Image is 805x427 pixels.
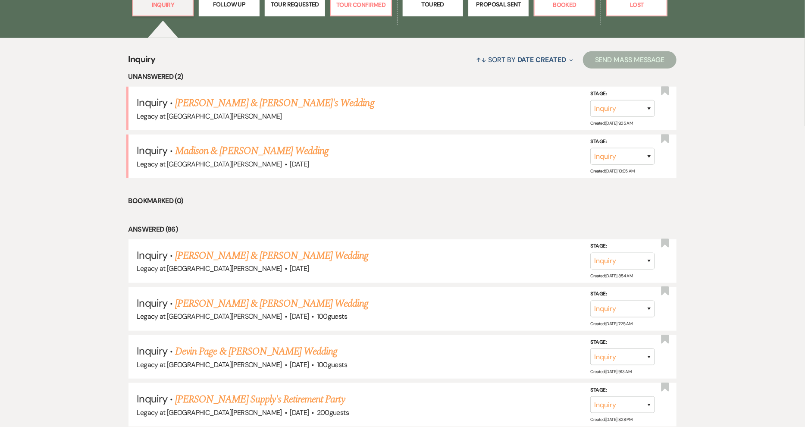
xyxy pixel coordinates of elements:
[590,337,655,347] label: Stage:
[590,369,631,374] span: Created: [DATE] 9:13 AM
[517,55,566,64] span: Date Created
[137,296,167,310] span: Inquiry
[137,248,167,262] span: Inquiry
[590,417,632,422] span: Created: [DATE] 8:28 PM
[128,195,677,207] li: Bookmarked (0)
[317,408,349,417] span: 200 guests
[175,296,368,311] a: [PERSON_NAME] & [PERSON_NAME] Wedding
[137,96,167,109] span: Inquiry
[583,51,677,69] button: Send Mass Message
[128,53,156,71] span: Inquiry
[590,137,655,147] label: Stage:
[137,392,167,405] span: Inquiry
[290,360,309,369] span: [DATE]
[590,289,655,299] label: Stage:
[137,112,282,121] span: Legacy at [GEOGRAPHIC_DATA][PERSON_NAME]
[317,360,347,369] span: 100 guests
[175,392,345,407] a: [PERSON_NAME] Supply's Retirement Party
[175,143,329,159] a: Madison & [PERSON_NAME] Wedding
[590,168,634,174] span: Created: [DATE] 10:05 AM
[473,48,576,71] button: Sort By Date Created
[175,248,368,264] a: [PERSON_NAME] & [PERSON_NAME] Wedding
[290,160,309,169] span: [DATE]
[137,408,282,417] span: Legacy at [GEOGRAPHIC_DATA][PERSON_NAME]
[137,312,282,321] span: Legacy at [GEOGRAPHIC_DATA][PERSON_NAME]
[590,89,655,99] label: Stage:
[137,144,167,157] span: Inquiry
[590,321,632,327] span: Created: [DATE] 7:25 AM
[128,71,677,82] li: Unanswered (2)
[476,55,487,64] span: ↑↓
[175,344,337,359] a: Devin Page & [PERSON_NAME] Wedding
[590,273,633,279] span: Created: [DATE] 8:54 AM
[137,344,167,358] span: Inquiry
[290,264,309,273] span: [DATE]
[317,312,347,321] span: 100 guests
[290,408,309,417] span: [DATE]
[137,264,282,273] span: Legacy at [GEOGRAPHIC_DATA][PERSON_NAME]
[590,386,655,395] label: Stage:
[128,224,677,235] li: Answered (86)
[590,242,655,251] label: Stage:
[290,312,309,321] span: [DATE]
[137,360,282,369] span: Legacy at [GEOGRAPHIC_DATA][PERSON_NAME]
[590,120,633,126] span: Created: [DATE] 9:35 AM
[175,95,374,111] a: [PERSON_NAME] & [PERSON_NAME]'s Wedding
[137,160,282,169] span: Legacy at [GEOGRAPHIC_DATA][PERSON_NAME]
